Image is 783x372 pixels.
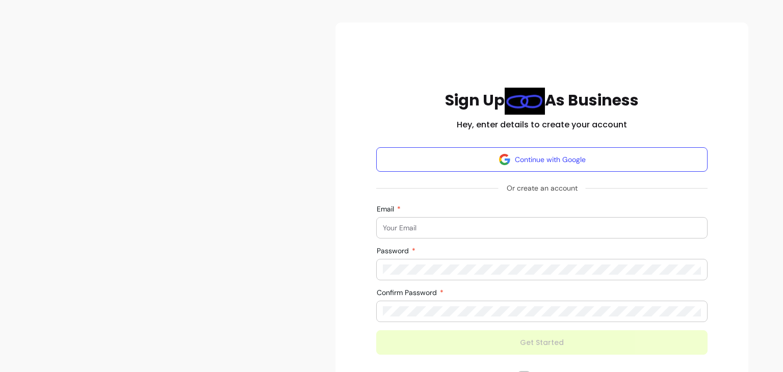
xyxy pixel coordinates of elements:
span: Password [377,246,411,255]
input: Email [383,223,701,233]
span: Email [377,204,396,214]
input: Password [383,264,701,275]
img: link Blue [505,88,545,115]
h2: Hey, enter details to create your account [457,119,627,131]
input: Confirm Password [383,306,701,316]
span: Or create an account [499,179,586,197]
span: Confirm Password [377,288,439,297]
h1: Sign Up As Business [445,88,639,115]
img: avatar [499,153,511,166]
button: Continue with Google [376,147,708,172]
